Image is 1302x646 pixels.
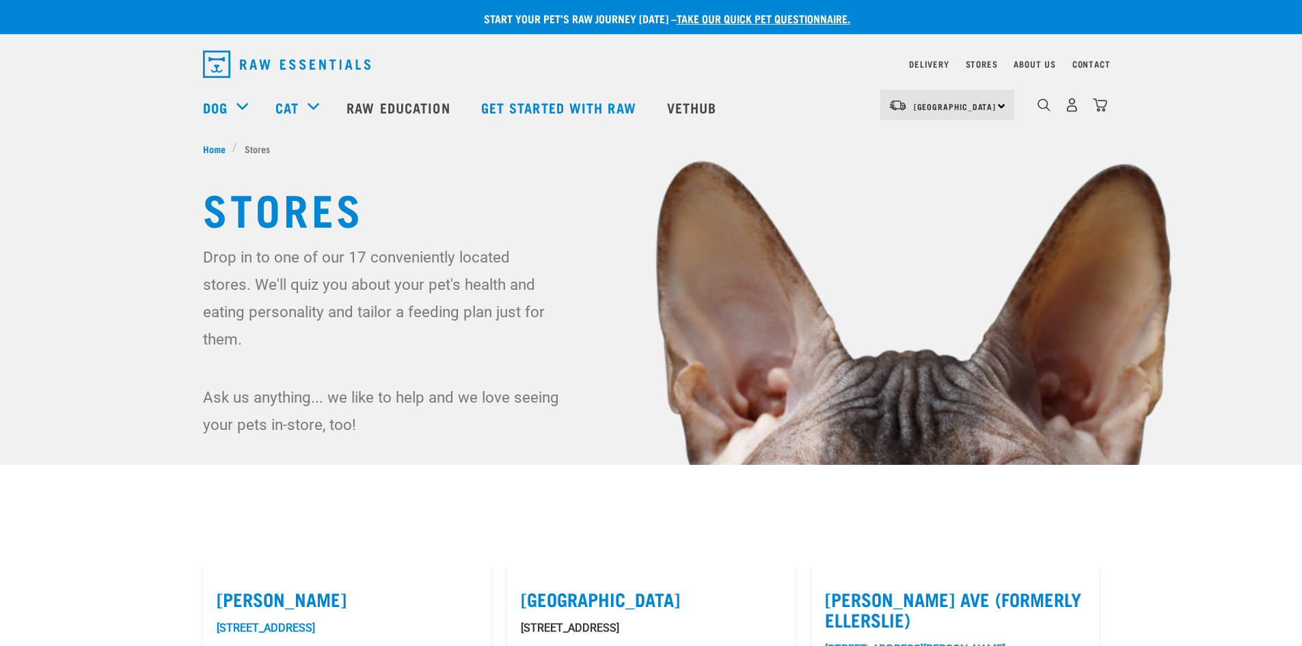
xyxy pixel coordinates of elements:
label: [GEOGRAPHIC_DATA] [521,589,781,610]
a: Contact [1072,62,1111,66]
p: Ask us anything... we like to help and we love seeing your pets in-store, too! [203,383,562,438]
label: [PERSON_NAME] Ave (Formerly Ellerslie) [825,589,1085,630]
img: home-icon@2x.png [1093,98,1107,112]
a: Cat [275,97,299,118]
p: [STREET_ADDRESS] [521,620,781,636]
a: [STREET_ADDRESS] [217,621,315,634]
a: Home [203,142,233,156]
a: Raw Education [333,80,467,135]
a: Get started with Raw [467,80,653,135]
span: Home [203,142,226,156]
a: Vethub [653,80,734,135]
img: home-icon-1@2x.png [1037,98,1050,111]
nav: breadcrumbs [203,142,1100,156]
h1: Stores [203,183,1100,232]
img: van-moving.png [889,99,907,111]
img: user.png [1065,98,1079,112]
img: Raw Essentials Logo [203,51,370,78]
a: Stores [966,62,998,66]
a: take our quick pet questionnaire. [677,15,850,21]
nav: dropdown navigation [192,45,1111,83]
a: Delivery [909,62,949,66]
p: Drop in to one of our 17 conveniently located stores. We'll quiz you about your pet's health and ... [203,243,562,353]
span: [GEOGRAPHIC_DATA] [914,104,996,109]
label: [PERSON_NAME] [217,589,477,610]
a: Dog [203,97,228,118]
a: About Us [1014,62,1055,66]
